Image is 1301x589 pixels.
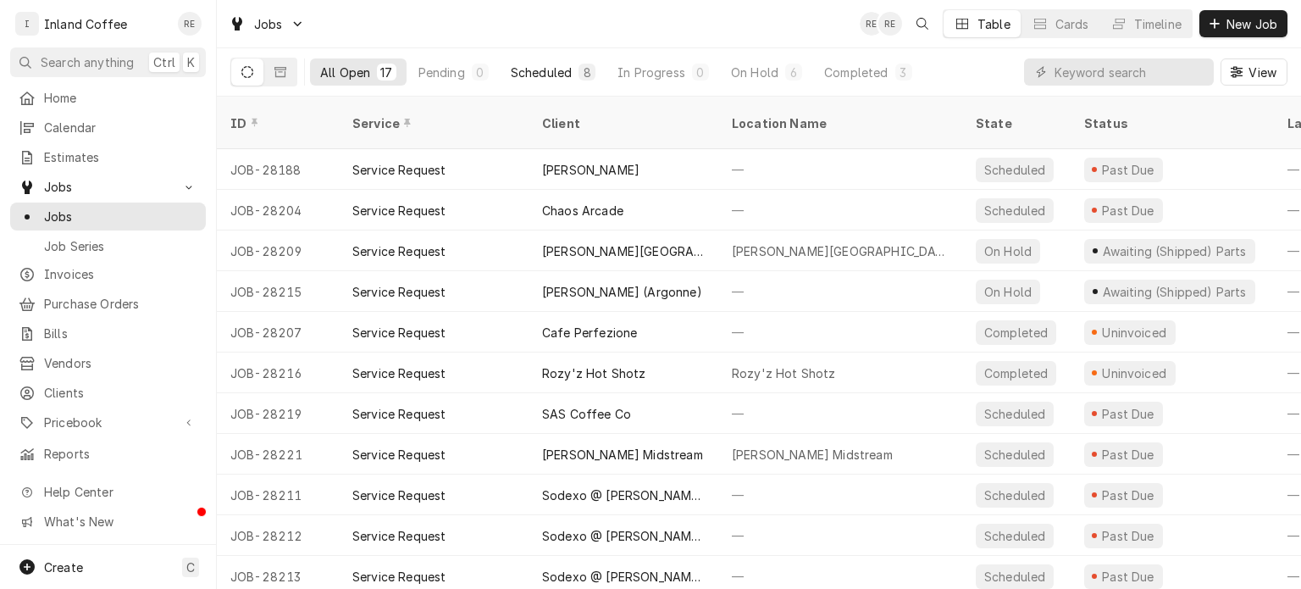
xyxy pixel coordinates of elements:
div: [PERSON_NAME][GEOGRAPHIC_DATA] [732,242,949,260]
div: Table [977,15,1010,33]
div: SAS Coffee Co [542,405,631,423]
a: Home [10,84,206,112]
div: Service Request [352,283,446,301]
a: Invoices [10,260,206,288]
span: Job Series [44,237,197,255]
span: C [186,558,195,576]
span: Clients [44,384,197,402]
div: Ruth Easley's Avatar [860,12,883,36]
span: Home [44,89,197,107]
div: Uninvoiced [1100,324,1169,342]
div: Service Request [352,161,446,179]
a: Bills [10,320,206,347]
div: 17 [380,64,392,81]
div: Past Due [1100,161,1157,179]
a: Calendar [10,114,206,142]
div: Client [542,114,701,132]
span: What's New [44,513,196,531]
div: 8 [582,64,592,81]
span: Create [44,560,83,575]
div: — [718,271,962,312]
a: Estimates [10,143,206,171]
div: Awaiting (Shipped) Parts [1100,283,1248,301]
div: RE [860,12,883,36]
div: — [718,515,962,556]
div: Scheduled [983,161,1047,179]
span: Pricebook [44,414,172,431]
span: Vendors [44,354,197,372]
div: Inland Coffee [44,15,127,33]
div: RE [178,12,202,36]
div: On Hold [983,242,1033,260]
div: Service Request [352,527,446,545]
div: 3 [899,64,909,81]
a: Job Series [10,232,206,260]
a: Jobs [10,203,206,231]
div: Completed [983,324,1049,342]
button: New Job [1199,10,1287,37]
div: JOB-28209 [217,231,339,271]
span: Ctrl [153,53,175,71]
div: JOB-28216 [217,353,339,393]
div: JOB-28207 [217,312,339,353]
div: JOB-28212 [217,515,339,556]
span: New Job [1223,15,1281,33]
span: Calendar [44,119,197,136]
div: [PERSON_NAME] Midstream [732,446,893,464]
span: Search anything [41,53,134,71]
div: Sodexo @ [PERSON_NAME][GEOGRAPHIC_DATA] [542,527,705,545]
a: Go to Jobs [222,10,312,38]
div: [PERSON_NAME] Midstream [542,446,703,464]
button: Search anythingCtrlK [10,47,206,77]
div: Scheduled [983,202,1047,219]
span: Reports [44,445,197,463]
div: [PERSON_NAME] [542,161,639,179]
span: K [187,53,195,71]
div: On Hold [731,64,778,81]
a: Go to Help Center [10,478,206,506]
div: Service Request [352,446,446,464]
div: Rozy'z Hot Shotz [542,364,646,382]
span: Jobs [44,208,197,225]
div: Service Request [352,364,446,382]
div: Scheduled [983,446,1047,464]
div: JOB-28188 [217,149,339,190]
div: I [15,12,39,36]
div: Completed [983,364,1049,382]
div: Past Due [1100,405,1157,423]
div: Past Due [1100,527,1157,545]
button: Open search [909,10,936,37]
input: Keyword search [1055,58,1205,86]
div: ID [230,114,322,132]
div: Service Request [352,242,446,260]
div: 0 [695,64,706,81]
div: [PERSON_NAME] (Argonne) [542,283,702,301]
div: Service [352,114,512,132]
div: Cafe Perfezione [542,324,637,342]
div: Service Request [352,486,446,504]
div: Past Due [1100,202,1157,219]
div: — [718,190,962,231]
div: Inland Coffee's Avatar [15,12,39,36]
div: Past Due [1100,486,1157,504]
div: Service Request [352,202,446,219]
div: Ruth Easley's Avatar [178,12,202,36]
div: Past Due [1100,568,1157,586]
div: Rozy'z Hot Shotz [732,364,836,382]
span: Purchase Orders [44,295,197,313]
div: Completed [824,64,888,81]
div: — [718,312,962,353]
div: — [718,393,962,434]
div: JOB-28219 [217,393,339,434]
div: Scheduled [983,405,1047,423]
div: Past Due [1100,446,1157,464]
div: On Hold [983,283,1033,301]
div: — [718,475,962,515]
div: Cards [1055,15,1089,33]
div: Sodexo @ [PERSON_NAME][GEOGRAPHIC_DATA] [542,486,705,504]
div: All Open [320,64,370,81]
span: Jobs [254,15,283,33]
div: Scheduled [983,527,1047,545]
button: View [1221,58,1287,86]
div: Scheduled [983,486,1047,504]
